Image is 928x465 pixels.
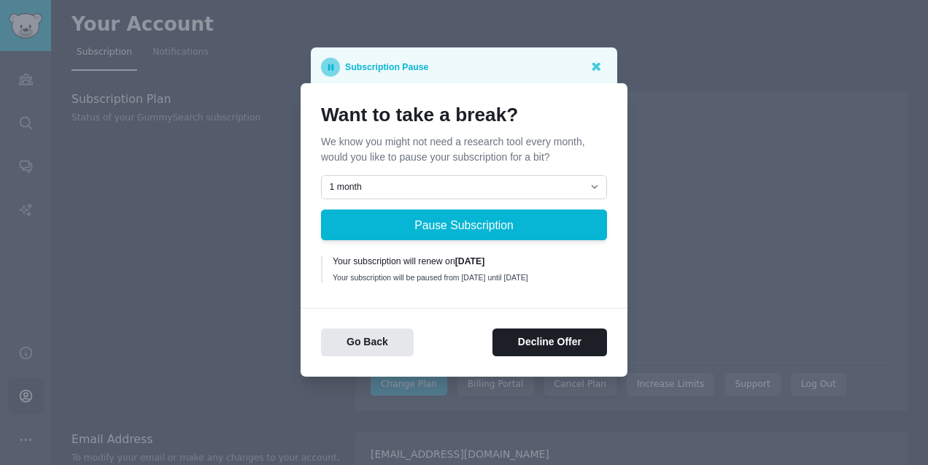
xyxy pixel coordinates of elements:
[455,256,485,266] b: [DATE]
[321,328,414,357] button: Go Back
[333,272,597,283] div: Your subscription will be paused from [DATE] until [DATE]
[321,134,607,165] p: We know you might not need a research tool every month, would you like to pause your subscription...
[333,255,597,269] div: Your subscription will renew on
[321,104,607,127] h1: Want to take a break?
[492,328,607,357] button: Decline Offer
[321,210,607,240] button: Pause Subscription
[345,58,428,77] p: Subscription Pause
